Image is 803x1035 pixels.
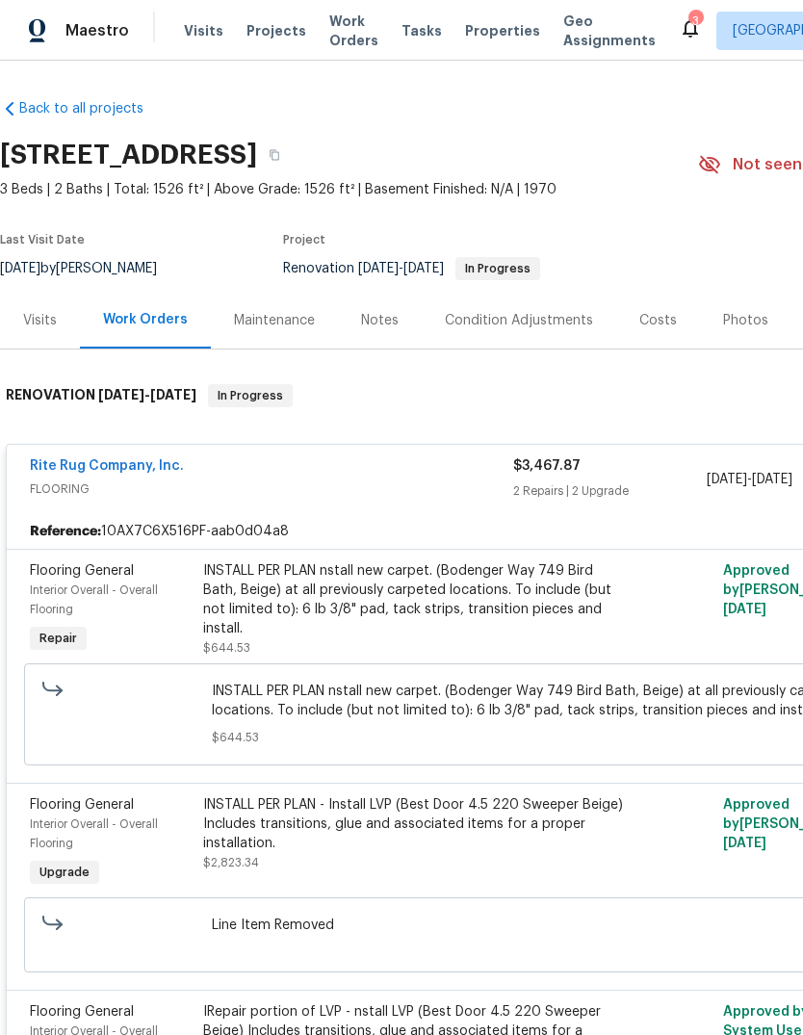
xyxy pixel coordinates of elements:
span: [DATE] [358,262,399,275]
div: INSTALL PER PLAN - Install LVP (Best Door 4.5 220 Sweeper Beige) Includes transitions, glue and a... [203,795,625,853]
span: [DATE] [752,473,792,486]
span: In Progress [210,386,291,405]
span: [DATE] [723,603,766,616]
span: $2,823.34 [203,857,259,868]
div: INSTALL PER PLAN nstall new carpet. (Bodenger Way 749 Bird Bath, Beige) at all previously carpete... [203,561,625,638]
span: Project [283,234,325,246]
span: [DATE] [707,473,747,486]
div: 3 [688,12,702,31]
span: Work Orders [329,12,378,50]
span: - [98,388,196,401]
span: Visits [184,21,223,40]
span: Maestro [65,21,129,40]
span: - [358,262,444,275]
span: [DATE] [723,837,766,850]
div: 2 Repairs | 2 Upgrade [513,481,707,501]
span: Upgrade [32,863,97,882]
b: Reference: [30,522,101,541]
div: Condition Adjustments [445,311,593,330]
span: FLOORING [30,479,513,499]
span: Repair [32,629,85,648]
span: Renovation [283,262,540,275]
span: Interior Overall - Overall Flooring [30,818,158,849]
div: Costs [639,311,677,330]
span: Properties [465,21,540,40]
div: Notes [361,311,399,330]
button: Copy Address [257,138,292,172]
span: Tasks [401,24,442,38]
div: Visits [23,311,57,330]
span: Geo Assignments [563,12,656,50]
h6: RENOVATION [6,384,196,407]
span: - [707,470,792,489]
span: [DATE] [98,388,144,401]
div: Photos [723,311,768,330]
span: $644.53 [203,642,250,654]
span: [DATE] [150,388,196,401]
a: Rite Rug Company, Inc. [30,459,184,473]
span: In Progress [457,263,538,274]
div: Work Orders [103,310,188,329]
div: Maintenance [234,311,315,330]
span: Projects [246,21,306,40]
span: Flooring General [30,1005,134,1019]
span: $3,467.87 [513,459,581,473]
span: Interior Overall - Overall Flooring [30,584,158,615]
span: [DATE] [403,262,444,275]
span: Flooring General [30,564,134,578]
span: Flooring General [30,798,134,812]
